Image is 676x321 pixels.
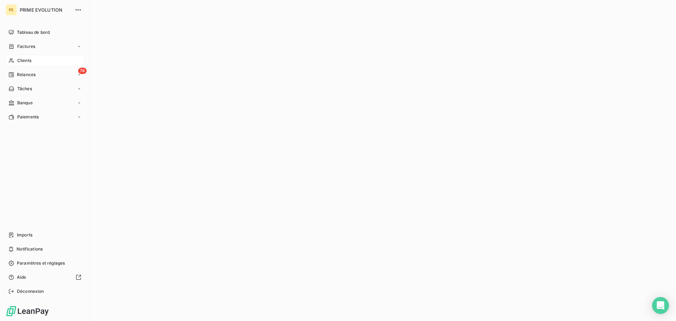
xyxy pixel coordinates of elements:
[17,100,33,106] span: Banque
[17,260,65,266] span: Paramètres et réglages
[17,232,32,238] span: Imports
[78,68,87,74] span: 74
[17,72,36,78] span: Relances
[17,114,39,120] span: Paiements
[17,29,50,36] span: Tableau de bord
[17,86,32,92] span: Tâches
[17,274,26,280] span: Aide
[17,288,44,295] span: Déconnexion
[6,4,17,16] div: PE
[6,272,84,283] a: Aide
[17,57,31,64] span: Clients
[6,305,49,317] img: Logo LeanPay
[17,43,35,50] span: Factures
[652,297,669,314] div: Open Intercom Messenger
[17,246,43,252] span: Notifications
[20,7,70,13] span: PRIME EVOLUTION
